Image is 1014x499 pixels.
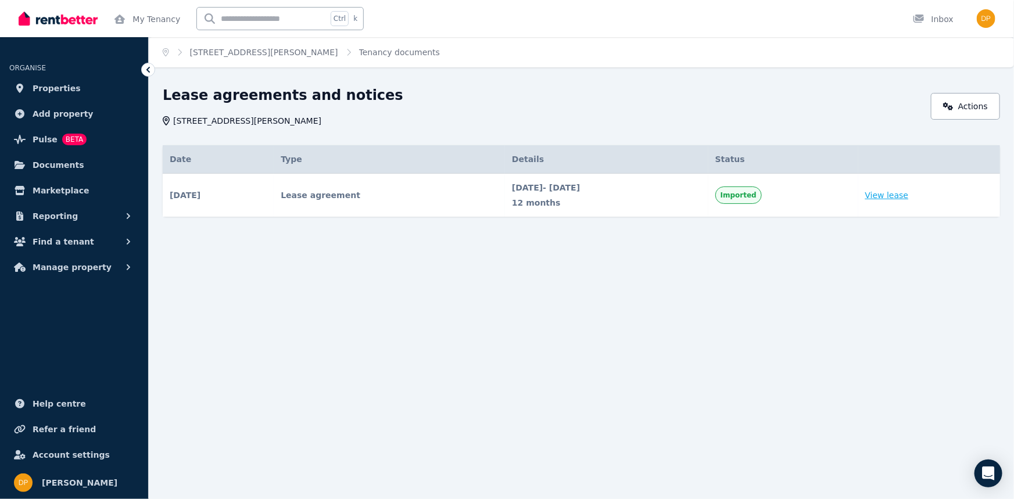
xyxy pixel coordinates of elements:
span: Tenancy documents [359,46,440,58]
span: [PERSON_NAME] [42,476,117,490]
th: Type [274,145,505,174]
a: Documents [9,153,139,177]
span: ORGANISE [9,64,46,72]
span: k [353,14,357,23]
a: Help centre [9,392,139,415]
a: View lease [865,189,909,201]
span: Documents [33,158,84,172]
button: Find a tenant [9,230,139,253]
a: Actions [931,93,1000,120]
th: Date [163,145,274,174]
div: Open Intercom Messenger [974,459,1002,487]
span: Reporting [33,209,78,223]
span: Refer a friend [33,422,96,436]
img: Dulara Peiris [14,473,33,492]
a: PulseBETA [9,128,139,151]
span: Pulse [33,132,58,146]
h1: Lease agreements and notices [163,86,403,105]
span: Find a tenant [33,235,94,249]
span: Imported [721,191,757,200]
button: Reporting [9,204,139,228]
th: Details [505,145,708,174]
a: Account settings [9,443,139,466]
span: Account settings [33,448,110,462]
span: Help centre [33,397,86,411]
button: Manage property [9,256,139,279]
span: Manage property [33,260,112,274]
th: Status [708,145,858,174]
a: Add property [9,102,139,125]
span: Ctrl [331,11,349,26]
span: Properties [33,81,81,95]
img: Dulara Peiris [977,9,995,28]
span: 12 months [512,197,701,209]
span: [DATE] [170,189,200,201]
a: Marketplace [9,179,139,202]
a: [STREET_ADDRESS][PERSON_NAME] [190,48,338,57]
a: Properties [9,77,139,100]
nav: Breadcrumb [149,37,454,67]
td: Lease agreement [274,174,505,217]
span: BETA [62,134,87,145]
span: Marketplace [33,184,89,198]
a: Refer a friend [9,418,139,441]
span: Add property [33,107,94,121]
div: Inbox [913,13,954,25]
img: RentBetter [19,10,98,27]
span: [DATE] - [DATE] [512,182,701,193]
span: [STREET_ADDRESS][PERSON_NAME] [173,115,321,127]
